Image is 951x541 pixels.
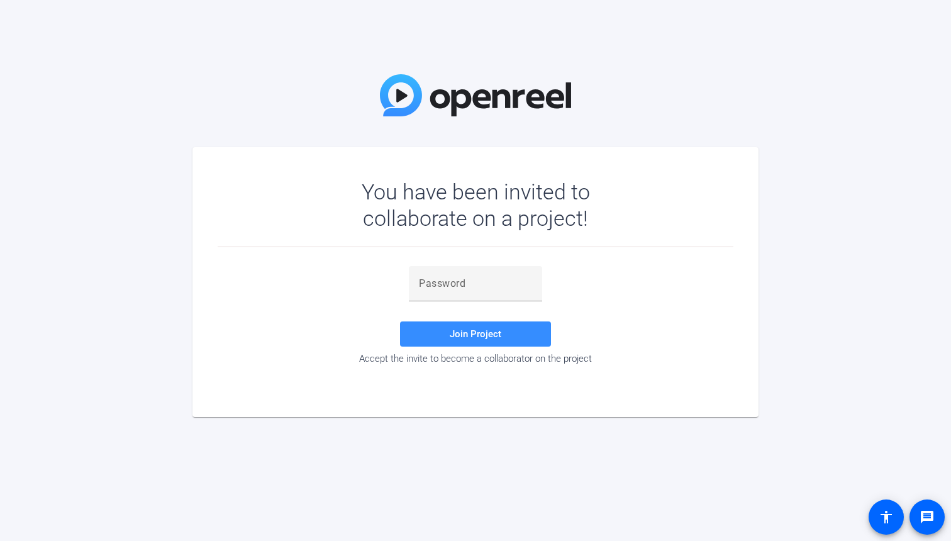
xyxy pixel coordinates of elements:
[450,328,501,340] span: Join Project
[879,510,894,525] mat-icon: accessibility
[419,276,532,291] input: Password
[325,179,626,231] div: You have been invited to collaborate on a project!
[218,353,733,364] div: Accept the invite to become a collaborator on the project
[920,510,935,525] mat-icon: message
[380,74,571,116] img: OpenReel Logo
[400,321,551,347] button: Join Project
